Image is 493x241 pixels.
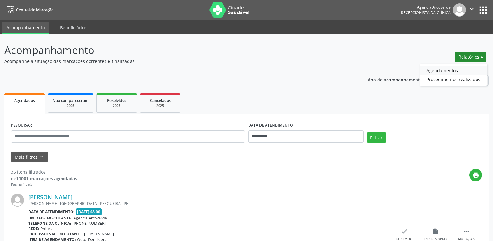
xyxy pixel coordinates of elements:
label: PESQUISAR [11,121,32,130]
button: apps [478,5,489,16]
a: Beneficiários [56,22,91,33]
div: Página 1 de 3 [11,182,77,187]
span: Recepcionista da clínica [401,10,451,15]
div: 2025 [53,104,89,108]
label: DATA DE ATENDIMENTO [248,121,293,130]
b: Profissional executante: [28,231,83,237]
button: Relatórios [455,52,486,62]
div: 2025 [101,104,132,108]
a: Procedimentos realizados [420,75,487,84]
p: Acompanhe a situação das marcações correntes e finalizadas [4,58,343,65]
span: Agendados [14,98,35,103]
a: Acompanhamento [2,22,49,34]
span: Não compareceram [53,98,89,103]
i: check [401,228,408,235]
button: Mais filtroskeyboard_arrow_down [11,152,48,162]
i: insert_drive_file [432,228,439,235]
div: 35 itens filtrados [11,169,77,175]
b: Telefone da clínica: [28,221,71,226]
a: [PERSON_NAME] [28,194,72,200]
button: Filtrar [367,132,386,143]
i: keyboard_arrow_down [38,153,44,160]
span: Central de Marcação [16,7,53,12]
b: Unidade executante: [28,215,72,221]
img: img [453,3,466,17]
button:  [466,3,478,17]
span: Agencia Arcoverde [73,215,107,221]
strong: 11001 marcações agendadas [16,176,77,181]
p: Ano de acompanhamento [368,75,423,83]
span: Cancelados [150,98,171,103]
b: Rede: [28,226,39,231]
span: [DATE] 08:00 [76,208,102,215]
span: [PHONE_NUMBER] [72,221,106,226]
div: [PERSON_NAME], [GEOGRAPHIC_DATA], PESQUEIRA - PE [28,201,389,206]
span: [PERSON_NAME] [84,231,114,237]
a: Central de Marcação [4,5,53,15]
img: img [11,194,24,207]
p: Acompanhamento [4,42,343,58]
i: print [472,172,479,179]
span: Própria [40,226,53,231]
i:  [468,6,475,12]
i:  [463,228,470,235]
div: 2025 [145,104,176,108]
a: Agendamentos [420,66,487,75]
b: Data de atendimento: [28,209,75,214]
div: de [11,175,77,182]
button: print [469,169,482,181]
ul: Relatórios [420,64,487,86]
div: Agencia Arcoverde [401,5,451,10]
span: Resolvidos [107,98,126,103]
